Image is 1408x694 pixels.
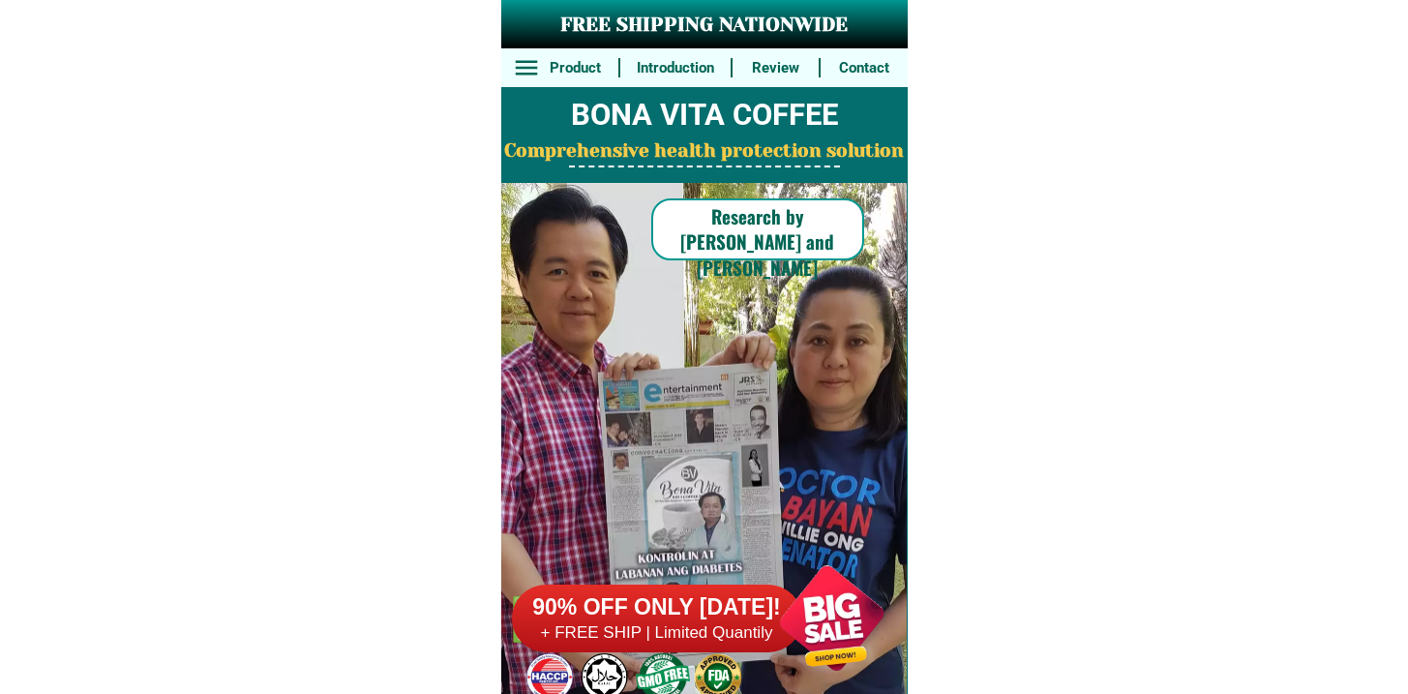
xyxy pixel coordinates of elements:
h6: + FREE SHIP | Limited Quantily [512,622,802,644]
h2: BONA VITA COFFEE [501,93,908,138]
h2: Comprehensive health protection solution [501,137,908,166]
h3: FREE SHIPPING NATIONWIDE [501,11,908,40]
h6: 90% OFF ONLY [DATE]! [512,593,802,622]
h6: Product [542,57,608,79]
h6: Review [743,57,809,79]
h6: Research by [PERSON_NAME] and [PERSON_NAME] [651,203,864,281]
h6: Contact [831,57,897,79]
h6: Introduction [630,57,720,79]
